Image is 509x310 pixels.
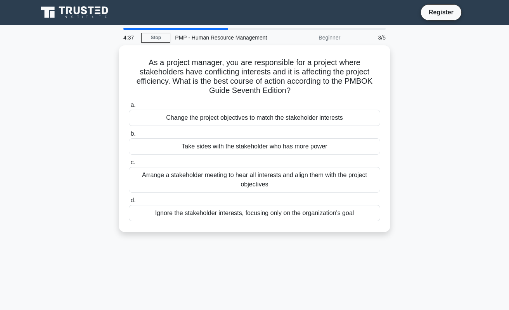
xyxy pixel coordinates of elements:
div: PMP - Human Resource Management [170,30,277,45]
div: 4:37 [119,30,141,45]
a: Register [424,7,458,17]
span: c. [130,159,135,165]
div: Take sides with the stakeholder who has more power [129,138,380,155]
span: b. [130,130,135,137]
div: Beginner [277,30,345,45]
div: Arrange a stakeholder meeting to hear all interests and align them with the project objectives [129,167,380,193]
a: Stop [141,33,170,43]
div: 3/5 [345,30,390,45]
h5: As a project manager, you are responsible for a project where stakeholders have conflicting inter... [128,58,381,96]
span: a. [130,102,135,108]
div: Change the project objectives to match the stakeholder interests [129,110,380,126]
div: Ignore the stakeholder interests, focusing only on the organization's goal [129,205,380,221]
span: d. [130,197,135,203]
